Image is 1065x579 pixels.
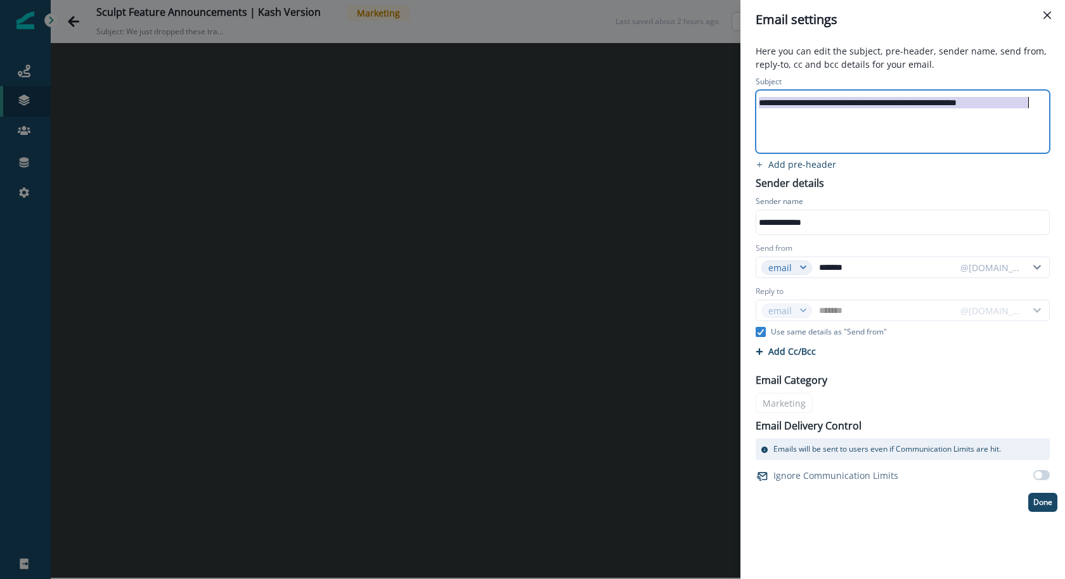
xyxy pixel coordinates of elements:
p: Add pre-header [768,158,836,170]
p: Sender name [756,196,803,210]
div: email [768,261,794,274]
div: Email settings [756,10,1050,29]
button: add preheader [748,158,844,170]
p: Ignore Communication Limits [773,469,898,482]
p: Here you can edit the subject, pre-header, sender name, send from, reply-to, cc and bcc details f... [748,44,1057,73]
p: Sender details [748,173,832,191]
button: Close [1037,5,1057,25]
p: Email Category [756,372,827,388]
p: Subject [756,76,782,90]
label: Reply to [756,286,784,297]
p: Emails will be sent to users even if Communication Limits are hit. [773,443,1001,455]
p: Done [1033,498,1052,507]
div: @[DOMAIN_NAME] [960,261,1021,274]
label: Send from [756,243,792,254]
button: Add Cc/Bcc [756,345,816,357]
p: Email Delivery Control [756,418,862,433]
p: Use same details as "Send from" [771,326,887,338]
button: Done [1028,493,1057,512]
